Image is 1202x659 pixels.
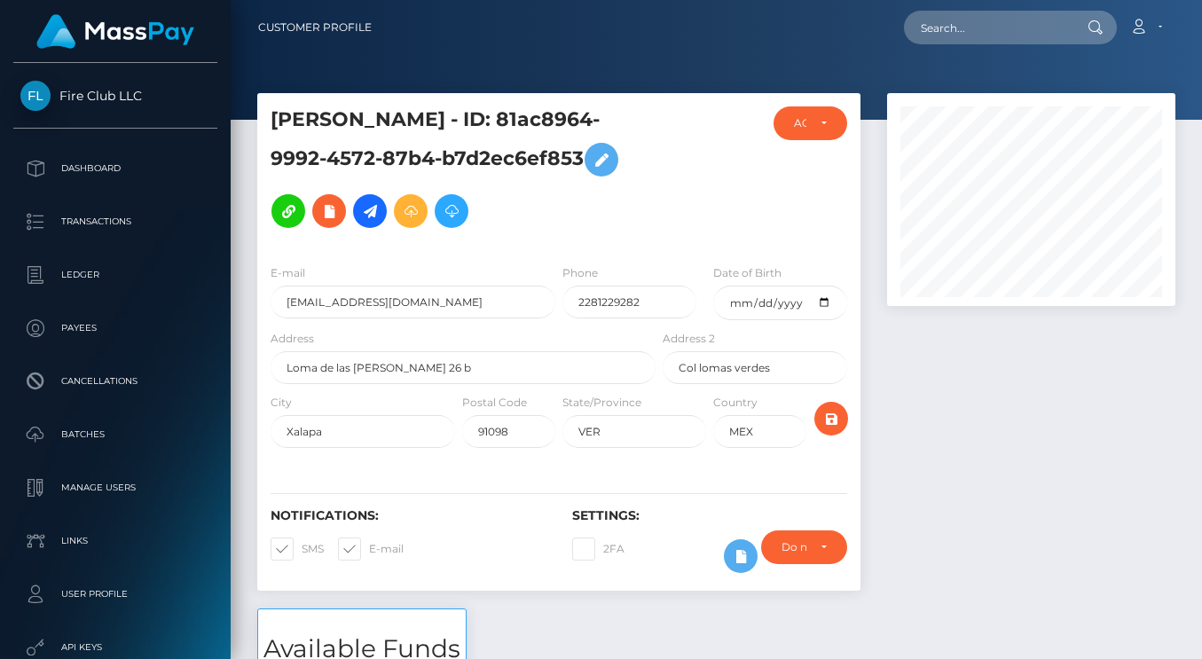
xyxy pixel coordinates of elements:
a: Transactions [13,200,217,244]
h6: Notifications: [271,508,546,523]
label: State/Province [562,395,641,411]
a: Cancellations [13,359,217,404]
a: Customer Profile [258,9,372,46]
p: Transactions [20,208,210,235]
button: Do not require [761,530,848,564]
h6: Settings: [572,508,847,523]
p: Cancellations [20,368,210,395]
div: ACTIVE [794,116,806,130]
p: Payees [20,315,210,341]
label: City [271,395,292,411]
p: Dashboard [20,155,210,182]
label: Address [271,331,314,347]
label: SMS [271,537,324,561]
p: Batches [20,421,210,448]
button: ACTIVE [774,106,847,140]
p: User Profile [20,581,210,608]
img: MassPay Logo [36,14,194,49]
a: Payees [13,306,217,350]
img: Fire Club LLC [20,81,51,111]
label: Postal Code [462,395,527,411]
label: Address 2 [663,331,715,347]
div: Do not require [782,540,807,554]
label: 2FA [572,537,625,561]
a: Batches [13,412,217,457]
span: Fire Club LLC [13,88,217,104]
h5: [PERSON_NAME] - ID: 81ac8964-9992-4572-87b4-b7d2ec6ef853 [271,106,646,237]
a: Ledger [13,253,217,297]
a: Links [13,519,217,563]
a: Initiate Payout [353,194,387,228]
a: User Profile [13,572,217,616]
a: Dashboard [13,146,217,191]
label: Date of Birth [713,265,782,281]
a: Manage Users [13,466,217,510]
label: Phone [562,265,598,281]
p: Links [20,528,210,554]
p: Manage Users [20,475,210,501]
label: E-mail [338,537,404,561]
label: E-mail [271,265,305,281]
input: Search... [904,11,1071,44]
p: Ledger [20,262,210,288]
label: Country [713,395,758,411]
